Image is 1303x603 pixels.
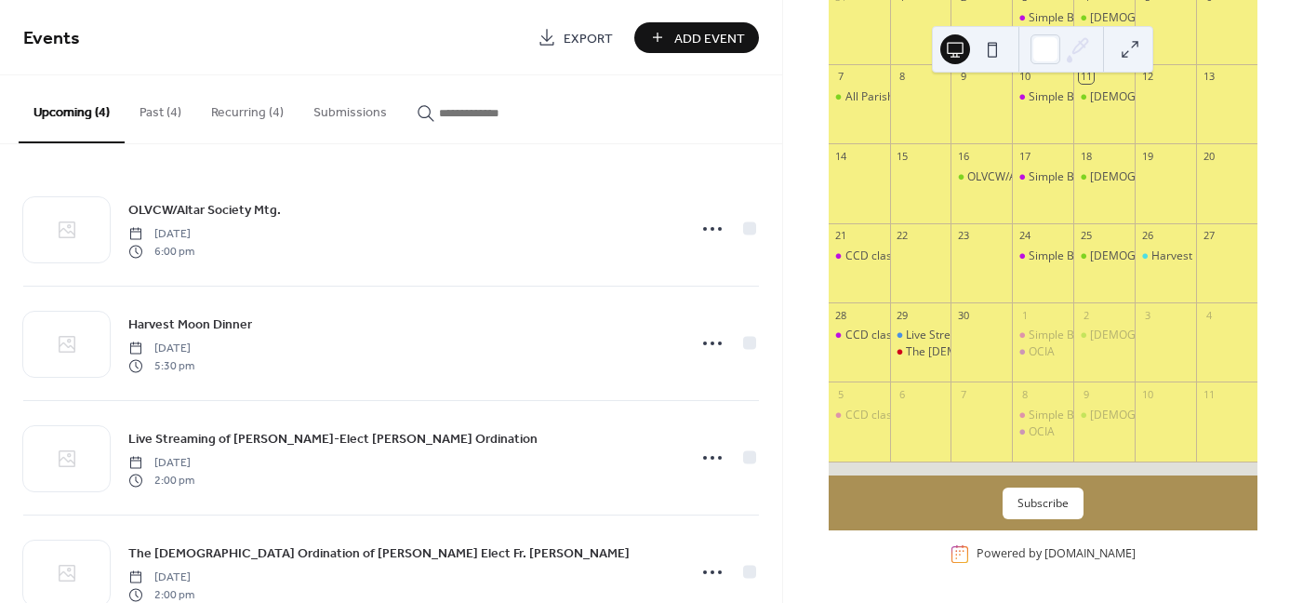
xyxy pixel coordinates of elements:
[956,308,970,322] div: 30
[1202,229,1216,243] div: 27
[128,569,194,586] span: [DATE]
[1202,70,1216,84] div: 13
[1029,408,1185,423] div: Simple Blessings Pantry OPEN
[829,89,890,105] div: All Parish Mass and Picnic
[896,70,910,84] div: 8
[1003,488,1084,519] button: Subscribe
[890,328,951,343] div: Live Streaming of Bishop-Elect Hennen's Ordination
[896,387,910,401] div: 6
[128,199,281,221] a: OLVCW/Altar Society Mtg.
[128,543,630,564] a: The [DEMOGRAPHIC_DATA] Ordination of [PERSON_NAME] Elect Fr. [PERSON_NAME]
[1090,408,1244,423] div: [DEMOGRAPHIC_DATA] Study
[128,314,252,335] a: Harvest Moon Dinner
[1090,10,1244,26] div: [DEMOGRAPHIC_DATA] Study
[1202,308,1216,322] div: 4
[829,248,890,264] div: CCD classes
[128,428,538,449] a: Live Streaming of [PERSON_NAME]-Elect [PERSON_NAME] Ordination
[956,70,970,84] div: 9
[896,149,910,163] div: 15
[128,341,194,357] span: [DATE]
[1017,308,1031,322] div: 1
[1140,70,1154,84] div: 12
[1012,248,1073,264] div: Simple Blessings Pantry OPEN
[1017,149,1031,163] div: 17
[1029,169,1185,185] div: Simple Blessings Pantry OPEN
[956,229,970,243] div: 23
[1012,328,1073,343] div: Simple Blessings Pantry OPEN
[125,75,196,141] button: Past (4)
[23,20,80,57] span: Events
[1073,328,1135,343] div: Bible Study
[299,75,402,141] button: Submissions
[1012,169,1073,185] div: Simple Blessings Pantry OPEN
[1073,408,1135,423] div: Bible Study
[1202,149,1216,163] div: 20
[834,70,848,84] div: 7
[1073,248,1135,264] div: Bible Study
[128,544,630,564] span: The [DEMOGRAPHIC_DATA] Ordination of [PERSON_NAME] Elect Fr. [PERSON_NAME]
[845,408,910,423] div: CCD classes
[1012,89,1073,105] div: Simple Blessings Pantry OPEN
[1012,408,1073,423] div: Simple Blessings Pantry OPEN
[834,149,848,163] div: 14
[906,328,1263,343] div: Live Streaming of [PERSON_NAME]-Elect [PERSON_NAME] Ordination
[1029,248,1185,264] div: Simple Blessings Pantry OPEN
[1073,10,1135,26] div: Bible Study
[19,75,125,143] button: Upcoming (4)
[1090,89,1244,105] div: [DEMOGRAPHIC_DATA] Study
[128,357,194,374] span: 5:30 pm
[128,472,194,489] span: 2:00 pm
[834,387,848,401] div: 5
[1017,387,1031,401] div: 8
[896,229,910,243] div: 22
[1029,424,1055,440] div: OCIA
[1140,387,1154,401] div: 10
[845,328,910,343] div: CCD classes
[845,248,910,264] div: CCD classes
[1140,229,1154,243] div: 26
[524,22,627,53] a: Export
[1029,10,1185,26] div: Simple Blessings Pantry OPEN
[1012,344,1073,360] div: OCIA
[1073,89,1135,105] div: Bible Study
[1079,308,1093,322] div: 2
[890,344,951,360] div: The Episcopal Ordination of Bishop Elect Fr. Thomas Hennen
[1017,229,1031,243] div: 24
[1073,169,1135,185] div: Bible Study
[1044,546,1136,562] a: [DOMAIN_NAME]
[1079,149,1093,163] div: 18
[1079,387,1093,401] div: 9
[128,455,194,472] span: [DATE]
[951,169,1012,185] div: OLVCW/Altar Society Mtg.
[1012,10,1073,26] div: Simple Blessings Pantry OPEN
[834,229,848,243] div: 21
[1090,169,1244,185] div: [DEMOGRAPHIC_DATA] Study
[1151,248,1263,264] div: Harvest Moon Dinner
[977,546,1136,562] div: Powered by
[956,387,970,401] div: 7
[845,89,979,105] div: All Parish Mass and Picnic
[128,430,538,449] span: Live Streaming of [PERSON_NAME]-Elect [PERSON_NAME] Ordination
[1029,344,1055,360] div: OCIA
[196,75,299,141] button: Recurring (4)
[834,308,848,322] div: 28
[1140,149,1154,163] div: 19
[1029,89,1185,105] div: Simple Blessings Pantry OPEN
[1029,328,1185,343] div: Simple Blessings Pantry OPEN
[956,149,970,163] div: 16
[1140,308,1154,322] div: 3
[1079,70,1093,84] div: 11
[128,586,194,603] span: 2:00 pm
[1090,328,1244,343] div: [DEMOGRAPHIC_DATA] Study
[967,169,1100,185] div: OLVCW/Altar Society Mtg.
[564,29,613,48] span: Export
[1079,229,1093,243] div: 25
[896,308,910,322] div: 29
[1202,387,1216,401] div: 11
[128,243,194,260] span: 6:00 pm
[1012,424,1073,440] div: OCIA
[634,22,759,53] button: Add Event
[829,328,890,343] div: CCD classes
[128,315,252,335] span: Harvest Moon Dinner
[1135,248,1196,264] div: Harvest Moon Dinner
